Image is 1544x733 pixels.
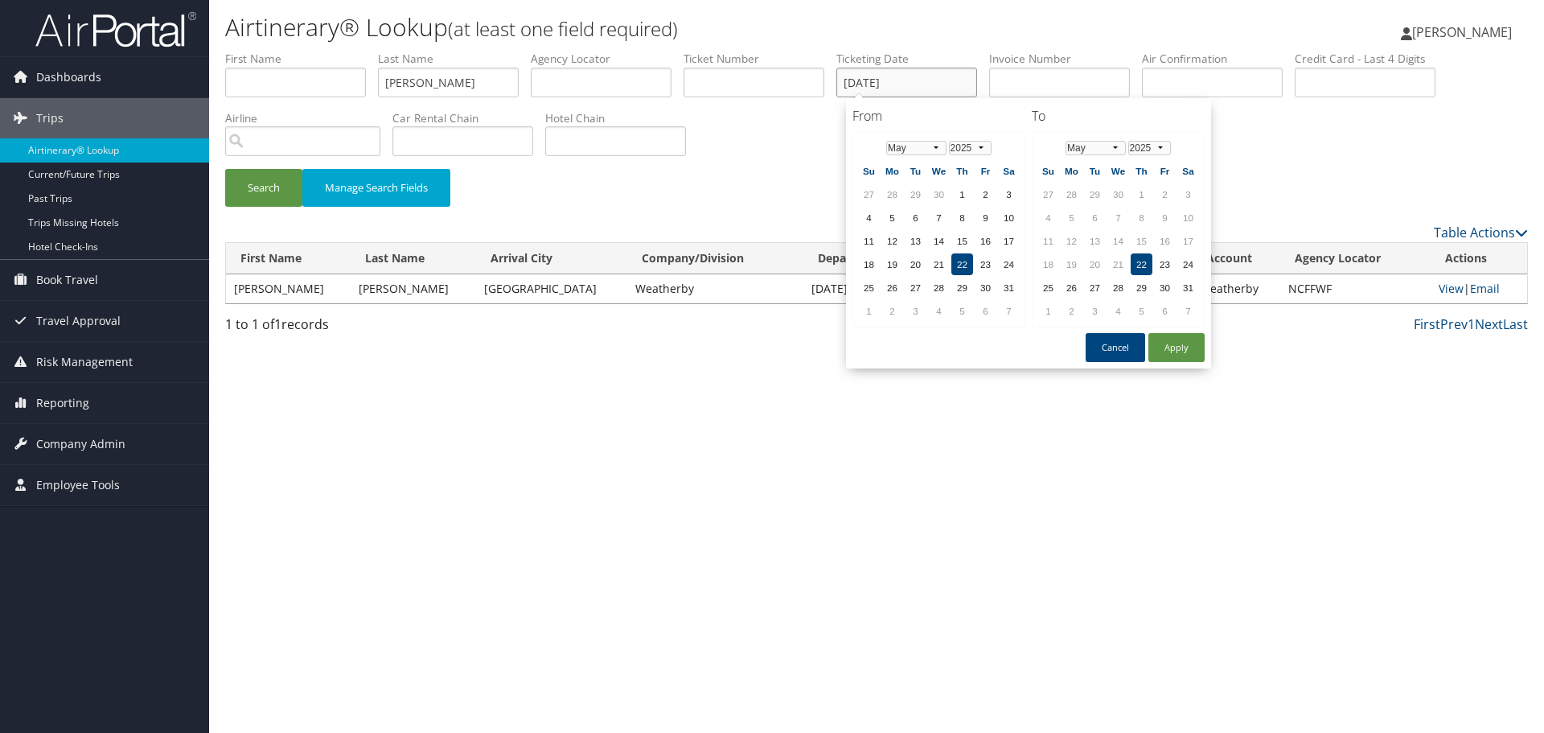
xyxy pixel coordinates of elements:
[803,243,1016,274] th: Departure Date Range: activate to sort column ascending
[951,183,973,205] td: 1
[1280,274,1431,303] td: NCFFWF
[627,243,803,274] th: Company/Division
[1037,230,1059,252] td: 11
[1434,224,1528,241] a: Table Actions
[975,183,996,205] td: 2
[36,301,121,341] span: Travel Approval
[1037,253,1059,275] td: 18
[1037,160,1059,182] th: Su
[1414,315,1440,333] a: First
[225,51,378,67] label: First Name
[881,253,903,275] td: 19
[351,243,475,274] th: Last Name: activate to sort column ascending
[476,274,627,303] td: [GEOGRAPHIC_DATA]
[858,277,880,299] td: 25
[1037,277,1059,299] td: 25
[1061,160,1082,182] th: Mo
[1084,183,1106,205] td: 29
[1142,51,1295,67] label: Air Confirmation
[1061,230,1082,252] td: 12
[905,207,926,229] td: 6
[1177,300,1199,322] td: 7
[905,160,926,182] th: Tu
[1061,300,1082,322] td: 2
[998,183,1020,205] td: 3
[1177,230,1199,252] td: 17
[1154,253,1176,275] td: 23
[1107,160,1129,182] th: We
[1440,315,1468,333] a: Prev
[1107,230,1129,252] td: 14
[1192,243,1279,274] th: Account: activate to sort column ascending
[881,230,903,252] td: 12
[1037,207,1059,229] td: 4
[998,230,1020,252] td: 17
[881,207,903,229] td: 5
[1131,230,1152,252] td: 15
[1037,183,1059,205] td: 27
[803,274,1016,303] td: [DATE] 10:39 AM
[531,51,684,67] label: Agency Locator
[1107,253,1129,275] td: 21
[881,183,903,205] td: 28
[1470,281,1500,296] a: Email
[881,300,903,322] td: 2
[1412,23,1512,41] span: [PERSON_NAME]
[1439,281,1464,296] a: View
[1154,207,1176,229] td: 9
[1475,315,1503,333] a: Next
[226,243,351,274] th: First Name: activate to sort column ascending
[951,253,973,275] td: 22
[476,243,627,274] th: Arrival City: activate to sort column ascending
[1280,243,1431,274] th: Agency Locator: activate to sort column ascending
[951,160,973,182] th: Th
[1107,207,1129,229] td: 7
[975,160,996,182] th: Fr
[1084,300,1106,322] td: 3
[858,160,880,182] th: Su
[392,110,545,126] label: Car Rental Chain
[881,277,903,299] td: 26
[975,277,996,299] td: 30
[951,300,973,322] td: 5
[36,98,64,138] span: Trips
[36,465,120,505] span: Employee Tools
[36,57,101,97] span: Dashboards
[1154,277,1176,299] td: 30
[998,300,1020,322] td: 7
[225,315,533,342] div: 1 to 1 of records
[1107,183,1129,205] td: 30
[951,230,973,252] td: 15
[975,300,996,322] td: 6
[684,51,836,67] label: Ticket Number
[1131,277,1152,299] td: 29
[1401,8,1528,56] a: [PERSON_NAME]
[302,169,450,207] button: Manage Search Fields
[225,110,392,126] label: Airline
[36,424,125,464] span: Company Admin
[545,110,698,126] label: Hotel Chain
[1131,207,1152,229] td: 8
[274,315,281,333] span: 1
[858,300,880,322] td: 1
[1295,51,1447,67] label: Credit Card - Last 4 Digits
[1131,183,1152,205] td: 1
[928,253,950,275] td: 21
[858,207,880,229] td: 4
[905,183,926,205] td: 29
[998,207,1020,229] td: 10
[998,160,1020,182] th: Sa
[225,169,302,207] button: Search
[1086,333,1145,362] button: Cancel
[852,107,1025,125] h4: From
[1468,315,1475,333] a: 1
[928,160,950,182] th: We
[989,51,1142,67] label: Invoice Number
[951,277,973,299] td: 29
[905,277,926,299] td: 27
[905,230,926,252] td: 13
[858,230,880,252] td: 11
[1154,183,1176,205] td: 2
[378,51,531,67] label: Last Name
[1084,230,1106,252] td: 13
